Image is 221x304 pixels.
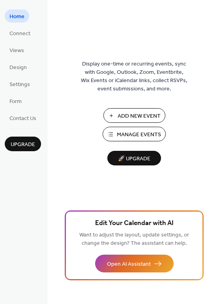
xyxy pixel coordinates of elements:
[81,60,187,93] span: Display one-time or recurring events, sync with Google, Outlook, Zoom, Eventbrite, Wix Events or ...
[9,30,30,38] span: Connect
[5,43,29,56] a: Views
[107,151,161,165] button: 🚀 Upgrade
[79,230,189,249] span: Want to adjust the layout, update settings, or change the design? The assistant can help.
[5,137,41,151] button: Upgrade
[117,131,161,139] span: Manage Events
[5,26,35,39] a: Connect
[103,108,165,123] button: Add New Event
[9,64,27,72] span: Design
[9,114,36,123] span: Contact Us
[107,260,151,268] span: Open AI Assistant
[9,81,30,89] span: Settings
[5,94,26,107] a: Form
[11,141,35,149] span: Upgrade
[103,127,166,141] button: Manage Events
[118,112,161,120] span: Add New Event
[95,255,174,272] button: Open AI Assistant
[9,98,22,106] span: Form
[9,47,24,55] span: Views
[112,154,156,164] span: 🚀 Upgrade
[5,77,35,90] a: Settings
[5,111,41,124] a: Contact Us
[95,218,174,229] span: Edit Your Calendar with AI
[9,13,24,21] span: Home
[5,60,32,73] a: Design
[5,9,29,23] a: Home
